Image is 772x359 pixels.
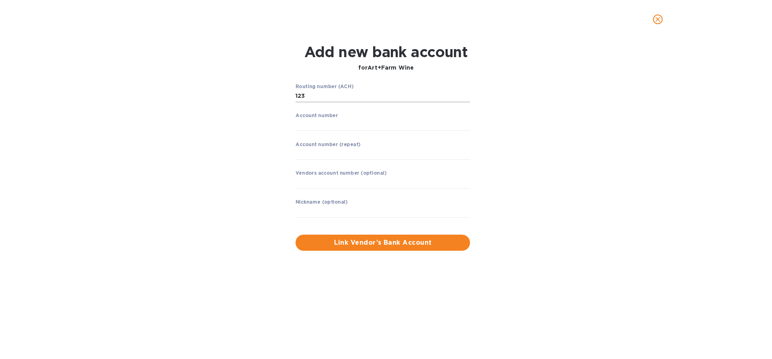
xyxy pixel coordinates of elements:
[296,84,353,89] label: Routing number (ACH)
[358,64,414,71] b: for Art+Farm Wine
[304,43,468,60] h1: Add new bank account
[302,238,464,248] span: Link Vendor’s Bank Account
[296,235,470,251] button: Link Vendor’s Bank Account
[296,171,386,176] label: Vendors account number (optional)
[296,142,361,147] label: Account number (repeat)
[648,10,667,29] button: close
[296,113,338,118] label: Account number
[296,200,348,205] label: Nickname (optional)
